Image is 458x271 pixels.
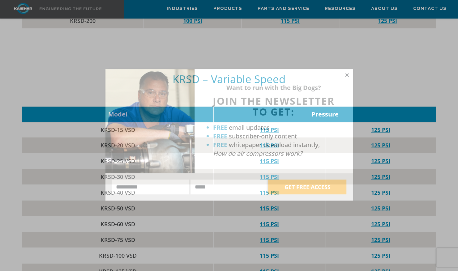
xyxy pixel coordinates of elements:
[229,123,270,132] span: email updates
[229,132,297,140] span: subscriber-only content
[213,132,227,140] strong: FREE
[229,141,320,149] span: whitepaper download instantly,
[226,83,321,92] strong: Want to run with the Big Dogs?
[213,141,227,149] strong: FREE
[213,123,227,132] strong: FREE
[190,180,267,194] input: Email
[213,149,302,158] em: How do air compressors work?
[344,72,350,78] button: Close
[268,180,346,194] button: GET FREE ACCESS
[112,180,189,194] input: Name:
[213,94,335,118] span: JOIN THE NEWSLETTER TO GET:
